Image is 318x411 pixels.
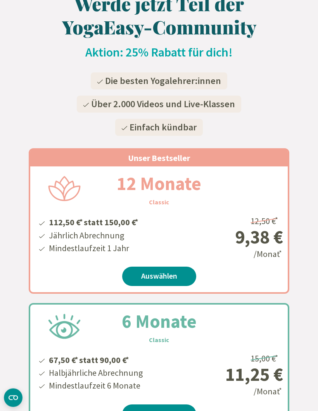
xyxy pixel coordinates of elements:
[149,336,169,345] h3: Classic
[251,216,279,227] span: 12,50 €
[130,122,197,134] span: Einfach kündbar
[48,242,139,255] li: Mindestlaufzeit 1 Jahr
[48,367,143,380] li: Halbjährliche Abrechnung
[48,229,139,242] li: Jährlich Abrechnung
[251,353,279,364] span: 15,00 €
[105,75,221,87] span: Die besten Yogalehrer:innen
[103,308,215,336] h2: 6 Monate
[190,351,283,399] div: /Monat
[98,170,220,198] h2: 12 Monate
[4,389,22,407] button: CMP-Widget öffnen
[48,215,139,229] li: 112,50 € statt 150,00 €
[149,198,169,207] h3: Classic
[122,267,196,286] a: Auswählen
[128,153,190,164] span: Unser Bestseller
[91,98,235,110] span: Über 2.000 Videos und Live-Klassen
[48,380,143,392] li: Mindestlaufzeit 6 Monate
[190,213,283,261] div: /Monat
[48,353,143,367] li: 67,50 € statt 90,00 €
[190,365,283,384] div: 11,25 €
[190,228,283,247] div: 9,38 €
